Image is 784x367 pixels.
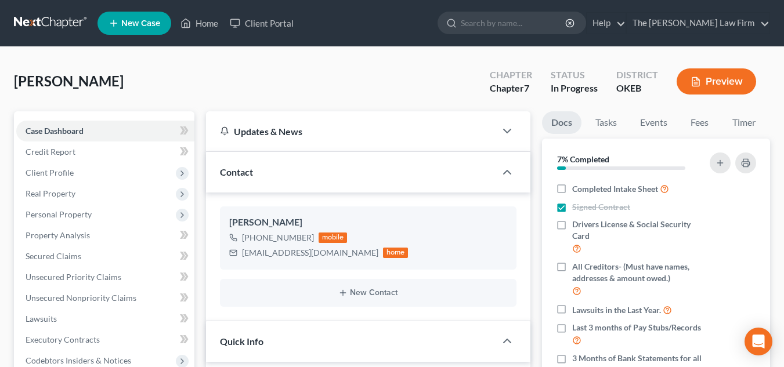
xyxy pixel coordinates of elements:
a: Credit Report [16,141,194,162]
a: Help [587,13,626,34]
div: Chapter [490,68,532,82]
span: Credit Report [26,147,75,157]
span: Lawsuits [26,314,57,324]
div: District [616,68,658,82]
div: In Progress [551,82,598,95]
div: [PERSON_NAME] [229,216,507,230]
span: 7 [524,82,529,93]
div: Status [551,68,598,82]
a: Fees [681,111,718,134]
button: Preview [677,68,756,95]
span: Codebtors Insiders & Notices [26,355,131,365]
span: Case Dashboard [26,126,84,136]
span: Unsecured Nonpriority Claims [26,293,136,303]
input: Search by name... [461,12,567,34]
span: All Creditors- (Must have names, addresses & amount owed.) [572,261,703,284]
span: Unsecured Priority Claims [26,272,121,282]
a: Case Dashboard [16,121,194,141]
div: [PHONE_NUMBER] [242,232,314,244]
div: Open Intercom Messenger [745,328,772,355]
span: Property Analysis [26,230,90,240]
div: mobile [319,232,348,243]
a: Client Portal [224,13,299,34]
div: Chapter [490,82,532,95]
span: Lawsuits in the Last Year. [572,304,661,316]
button: New Contact [229,288,507,297]
span: Contact [220,166,253,177]
a: Tasks [586,111,626,134]
span: Drivers License & Social Security Card [572,219,703,242]
a: Unsecured Priority Claims [16,267,194,288]
span: [PERSON_NAME] [14,72,124,89]
div: Updates & News [220,125,482,137]
span: Personal Property [26,209,92,219]
a: Property Analysis [16,225,194,246]
a: Secured Claims [16,246,194,267]
a: Home [175,13,224,34]
strong: 7% Completed [557,154,609,164]
a: Docs [542,111,581,134]
a: Unsecured Nonpriority Claims [16,288,194,308]
span: Real Property [26,188,75,198]
span: Signed Contract [572,201,630,213]
span: Client Profile [26,168,74,177]
span: Secured Claims [26,251,81,261]
div: OKEB [616,82,658,95]
span: New Case [121,19,160,28]
a: The [PERSON_NAME] Law Firm [627,13,769,34]
a: Lawsuits [16,308,194,329]
span: Last 3 months of Pay Stubs/Records [572,322,701,333]
span: Completed Intake Sheet [572,183,658,195]
div: home [383,248,409,258]
span: Executory Contracts [26,335,100,344]
a: Timer [723,111,765,134]
div: [EMAIL_ADDRESS][DOMAIN_NAME] [242,247,378,259]
a: Executory Contracts [16,329,194,350]
a: Events [631,111,677,134]
span: Quick Info [220,336,263,347]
